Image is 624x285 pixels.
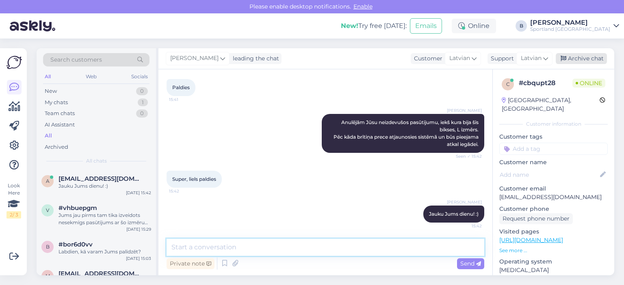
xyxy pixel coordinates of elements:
[136,109,148,118] div: 0
[449,54,470,63] span: Latvian
[58,241,93,248] span: #bor6d0vv
[530,26,610,32] div: Sportland [GEOGRAPHIC_DATA]
[500,170,598,179] input: Add name
[451,223,482,229] span: 15:42
[167,258,214,269] div: Private note
[45,99,68,107] div: My chats
[452,19,496,33] div: Online
[58,270,143,277] span: maris.malnacs@gmail.com
[45,121,75,129] div: AI Assistant
[136,87,148,95] div: 0
[230,54,279,63] div: leading the chat
[499,133,608,141] p: Customer tags
[506,81,510,87] span: c
[530,19,619,32] a: [PERSON_NAME]Sportland [GEOGRAPHIC_DATA]
[172,84,190,90] span: Paldies
[170,54,219,63] span: [PERSON_NAME]
[410,18,442,34] button: Emails
[43,71,52,82] div: All
[451,153,482,159] span: Seen ✓ 15:42
[499,120,608,128] div: Customer information
[172,176,216,182] span: Super, liels paldies
[499,236,563,244] a: [URL][DOMAIN_NAME]
[58,248,151,255] div: Labdien, kā varam Jums palīdzēt?
[6,182,21,219] div: Look Here
[499,143,608,155] input: Add a tag
[45,132,52,140] div: All
[46,207,49,213] span: v
[572,79,605,88] span: Online
[429,211,479,217] span: Jauku Jums dienu! :)
[499,247,608,254] p: See more ...
[126,190,151,196] div: [DATE] 15:42
[45,143,68,151] div: Archived
[487,54,514,63] div: Support
[502,96,600,113] div: [GEOGRAPHIC_DATA], [GEOGRAPHIC_DATA]
[58,212,151,226] div: Jums jau pirms tam tika izveidots nesekmīgs pasūtījums ar šo izmēru un tagad rādās, ka nav pieejams?
[130,71,149,82] div: Socials
[58,204,97,212] span: #vhbuepgm
[6,55,22,70] img: Askly Logo
[411,54,442,63] div: Customer
[45,87,57,95] div: New
[521,54,542,63] span: Latvian
[516,20,527,32] div: B
[6,211,21,219] div: 2 / 3
[499,184,608,193] p: Customer email
[499,257,608,266] p: Operating system
[499,213,573,224] div: Request phone number
[84,71,98,82] div: Web
[334,119,480,147] span: Anulējām Jūsu neizdevušos pasūtijumu, iekš kura bija šīs bikses, L izmērs. Pēc kāda brītiņa prece...
[499,227,608,236] p: Visited pages
[447,199,482,205] span: [PERSON_NAME]
[50,56,102,64] span: Search customers
[169,96,199,103] span: 15:41
[86,157,107,165] span: All chats
[126,226,151,232] div: [DATE] 15:29
[556,53,607,64] div: Archive chat
[58,175,143,182] span: annij.ivanovska@gmail.com
[169,188,199,194] span: 15:42
[519,78,572,88] div: # cbqupt28
[447,107,482,114] span: [PERSON_NAME]
[46,178,50,184] span: a
[45,273,50,279] span: m
[341,22,358,30] b: New!
[499,266,608,274] p: [MEDICAL_DATA]
[499,205,608,213] p: Customer phone
[138,99,148,107] div: 1
[460,260,481,267] span: Send
[58,182,151,190] div: Jauku Jums dienu! :)
[45,109,75,118] div: Team chats
[126,255,151,261] div: [DATE] 15:03
[341,21,407,31] div: Try free [DATE]:
[499,158,608,167] p: Customer name
[351,3,375,10] span: Enable
[46,244,50,250] span: b
[530,19,610,26] div: [PERSON_NAME]
[499,193,608,201] p: [EMAIL_ADDRESS][DOMAIN_NAME]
